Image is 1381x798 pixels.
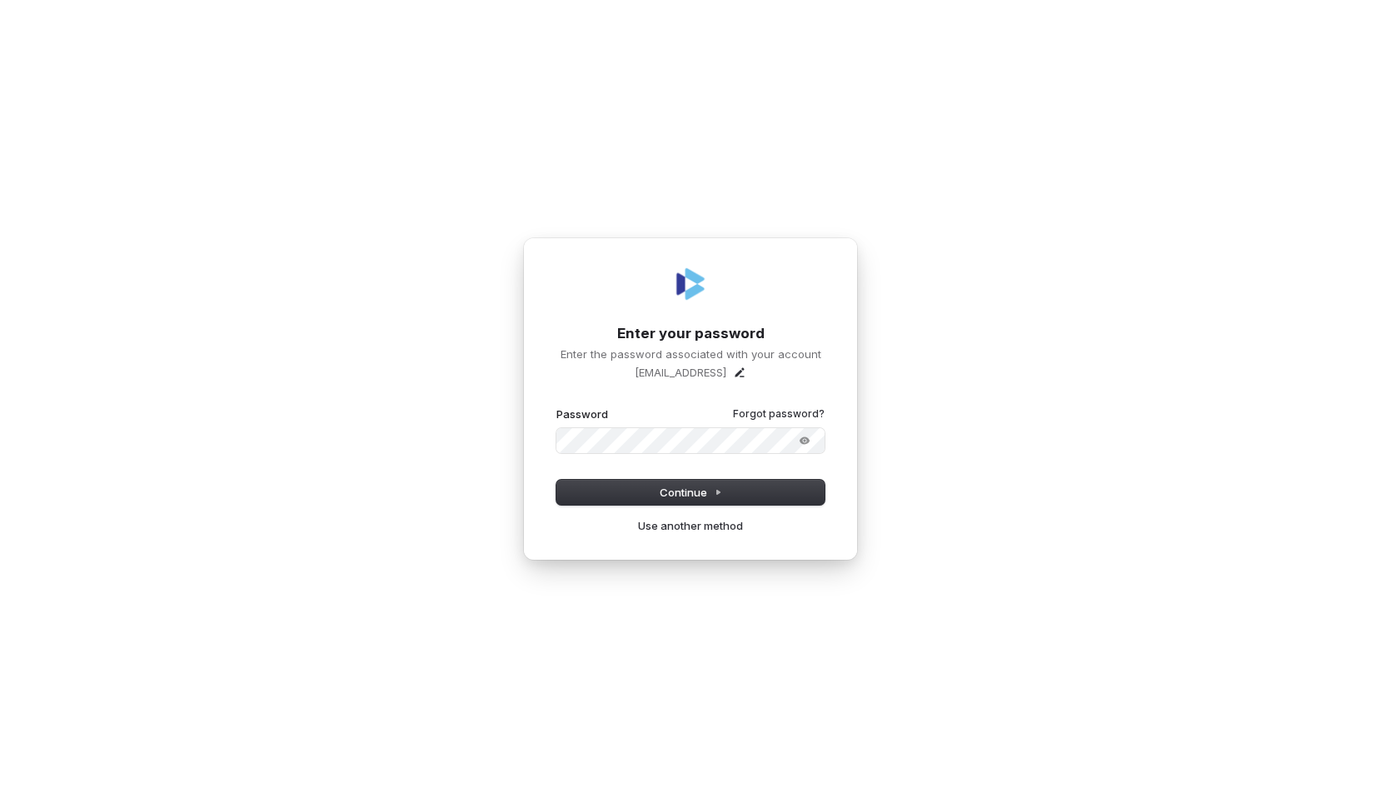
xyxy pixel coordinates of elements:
[660,485,722,500] span: Continue
[788,431,821,451] button: Show password
[635,365,726,380] p: [EMAIL_ADDRESS]
[733,366,746,379] button: Edit
[556,347,825,362] p: Enter the password associated with your account
[556,480,825,505] button: Continue
[556,406,608,421] label: Password
[671,264,710,304] img: Coverbase
[638,518,743,533] a: Use another method
[556,324,825,344] h1: Enter your password
[733,407,825,421] a: Forgot password?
